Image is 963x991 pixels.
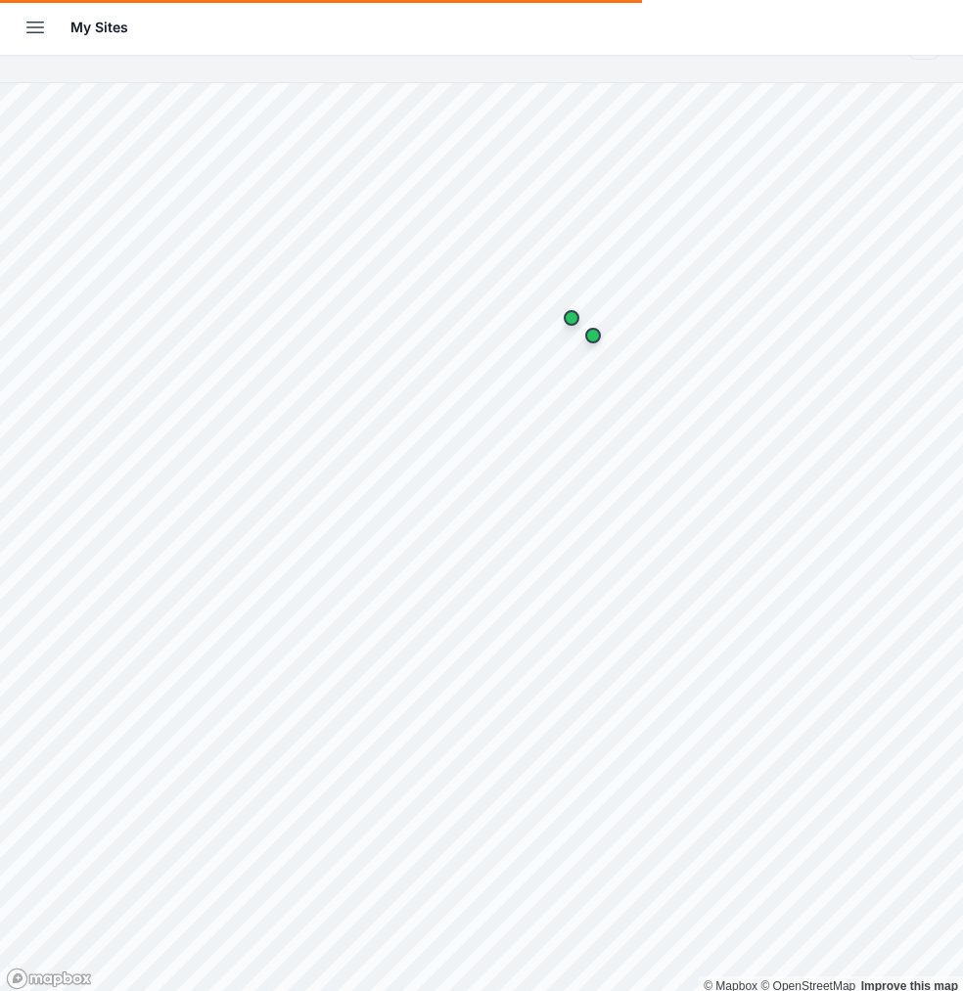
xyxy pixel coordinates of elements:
div: Map marker [573,316,613,355]
div: My Sites [70,16,940,39]
a: Mapbox logo [6,968,92,990]
div: Map marker [552,298,591,338]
